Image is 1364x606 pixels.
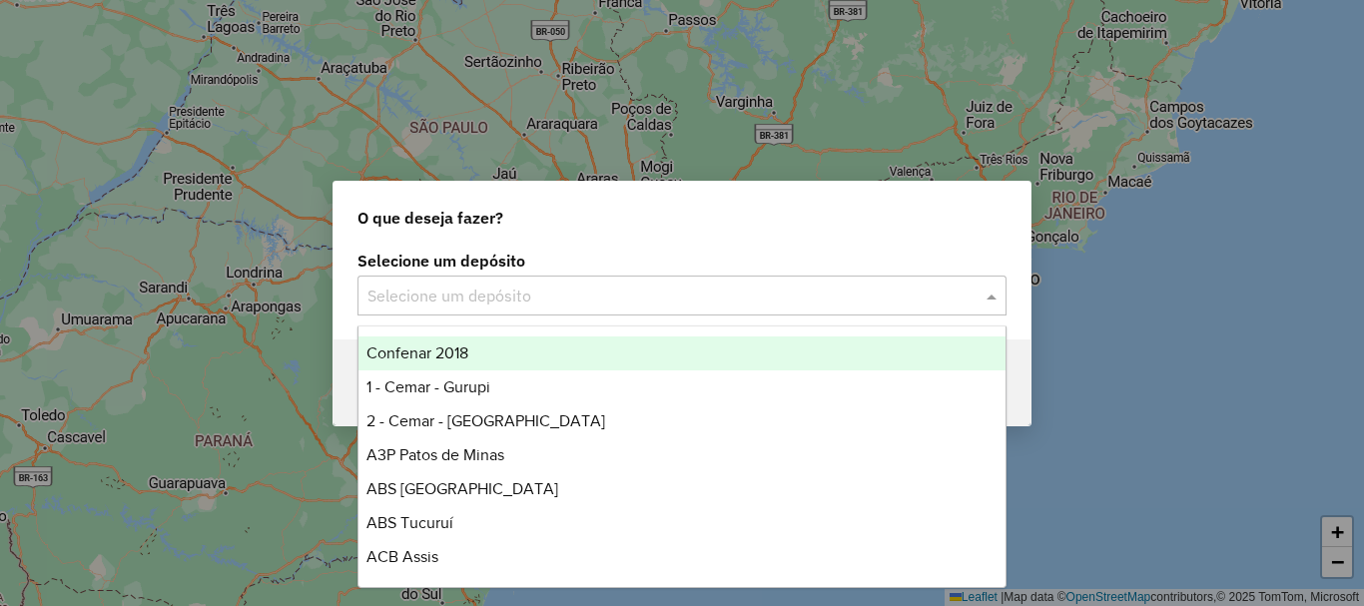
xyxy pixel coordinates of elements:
[366,446,504,463] span: A3P Patos de Minas
[357,249,1007,273] label: Selecione um depósito
[357,206,503,230] span: O que deseja fazer?
[357,325,1007,588] ng-dropdown-panel: Options list
[366,344,468,361] span: Confenar 2018
[366,514,453,531] span: ABS Tucuruí
[366,548,438,565] span: ACB Assis
[366,412,605,429] span: 2 - Cemar - [GEOGRAPHIC_DATA]
[366,480,558,497] span: ABS [GEOGRAPHIC_DATA]
[366,378,490,395] span: 1 - Cemar - Gurupi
